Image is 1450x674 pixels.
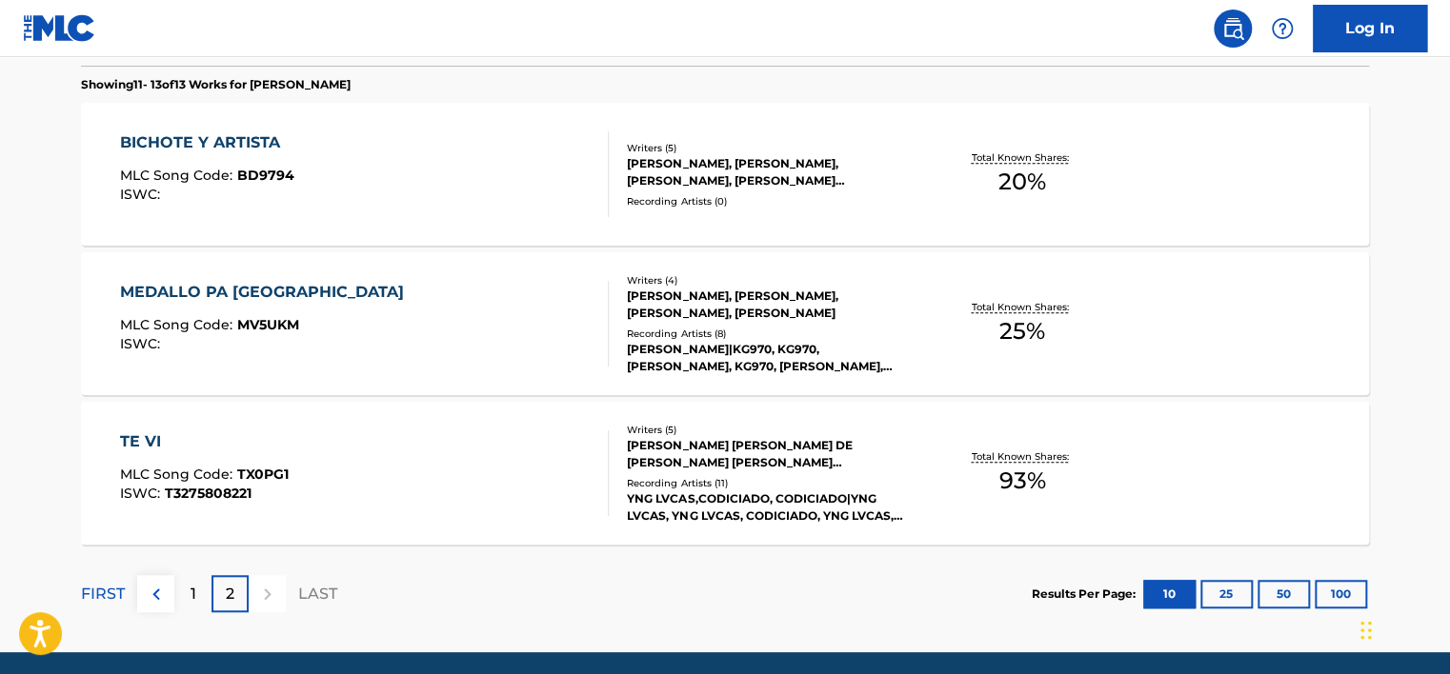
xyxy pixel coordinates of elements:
span: ISWC : [120,485,165,502]
img: left [145,583,168,605]
div: Recording Artists ( 11 ) [627,476,915,490]
div: MEDALLO PA [GEOGRAPHIC_DATA] [120,281,413,304]
p: Total Known Shares: [971,300,1073,314]
p: Total Known Shares: [971,449,1073,464]
div: [PERSON_NAME], [PERSON_NAME], [PERSON_NAME], [PERSON_NAME] [627,287,915,322]
span: 25 % [999,314,1045,348]
p: LAST [298,583,337,605]
iframe: Chat Widget [1355,583,1450,674]
div: YNG LVCAS,CODICIADO, CODICIADO|YNG LVCAS, YNG LVCAS, CODICIADO, YNG LVCAS, CODICIADO, CODICIADO|Y... [627,490,915,525]
span: 20 % [998,165,1046,199]
a: BICHOTE Y ARTISTAMLC Song Code:BD9794ISWC:Writers (5)[PERSON_NAME], [PERSON_NAME], [PERSON_NAME],... [81,103,1369,246]
a: Log In [1313,5,1427,52]
button: 25 [1200,580,1253,608]
a: Public Search [1214,10,1252,48]
p: 2 [226,583,234,605]
span: MLC Song Code : [120,466,237,483]
img: MLC Logo [23,14,96,42]
div: BICHOTE Y ARTISTA [120,131,294,154]
span: TX0PG1 [237,466,289,483]
p: 1 [191,583,196,605]
a: TE VIMLC Song Code:TX0PG1ISWC:T3275808221Writers (5)[PERSON_NAME] [PERSON_NAME] DE [PERSON_NAME] ... [81,402,1369,545]
a: MEDALLO PA [GEOGRAPHIC_DATA]MLC Song Code:MV5UKMISWC:Writers (4)[PERSON_NAME], [PERSON_NAME], [PE... [81,252,1369,395]
span: MLC Song Code : [120,167,237,184]
div: Drag [1360,602,1372,659]
span: MV5UKM [237,316,299,333]
div: Writers ( 4 ) [627,273,915,287]
div: [PERSON_NAME], [PERSON_NAME], [PERSON_NAME], [PERSON_NAME] [PERSON_NAME] [627,155,915,189]
img: help [1271,17,1294,40]
span: MLC Song Code : [120,316,237,333]
span: 93 % [998,464,1045,498]
p: Results Per Page: [1032,585,1140,603]
div: Writers ( 5 ) [627,141,915,155]
button: 100 [1315,580,1367,608]
div: Recording Artists ( 8 ) [627,327,915,341]
div: [PERSON_NAME] [PERSON_NAME] DE [PERSON_NAME] [PERSON_NAME] [PERSON_NAME], [PERSON_NAME], [PERSON_... [627,437,915,471]
span: ISWC : [120,186,165,203]
span: BD9794 [237,167,294,184]
button: 50 [1258,580,1310,608]
p: Total Known Shares: [971,150,1073,165]
button: 10 [1143,580,1196,608]
div: Help [1263,10,1301,48]
div: TE VI [120,430,289,453]
p: FIRST [81,583,125,605]
img: search [1221,17,1244,40]
div: Recording Artists ( 0 ) [627,194,915,208]
div: Writers ( 5 ) [627,423,915,437]
span: T3275808221 [165,485,252,502]
div: [PERSON_NAME]|KG970, KG970, [PERSON_NAME], KG970, [PERSON_NAME], KG970, [PERSON_NAME], KG970|[PER... [627,341,915,375]
span: ISWC : [120,335,165,352]
p: Showing 11 - 13 of 13 Works for [PERSON_NAME] [81,76,351,93]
